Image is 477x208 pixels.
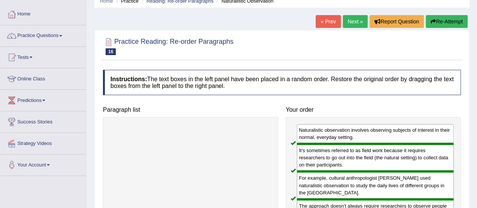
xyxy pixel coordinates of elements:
a: Success Stories [0,111,86,130]
a: Strategy Videos [0,133,86,152]
a: Predictions [0,90,86,109]
button: Re-Attempt [426,15,468,28]
h2: Practice Reading: Re-order Paragraphs [103,36,233,55]
h4: Your order [286,106,461,113]
a: Your Account [0,154,86,173]
a: Practice Questions [0,25,86,44]
a: Next » [343,15,368,28]
span: 16 [106,48,116,55]
a: Tests [0,47,86,66]
a: « Prev [316,15,340,28]
div: For example, cultural anthropologist [PERSON_NAME] used naturalistic observation to study the dai... [297,171,454,199]
button: Report Question [370,15,424,28]
div: It's sometimes referred to as field work because it requires researchers to go out into the field... [297,144,454,171]
a: Online Class [0,68,86,87]
h4: The text boxes in the left panel have been placed in a random order. Restore the original order b... [103,70,461,95]
a: Home [0,4,86,23]
b: Instructions: [110,76,147,82]
h4: Paragraph list [103,106,278,113]
div: Naturalistic observation involves observing subjects of interest in their normal, everyday setting. [297,124,454,144]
